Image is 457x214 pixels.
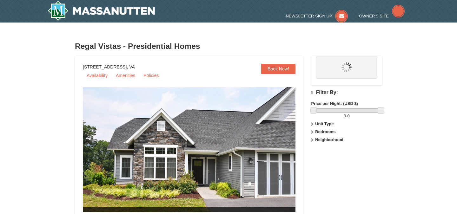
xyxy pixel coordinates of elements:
[344,113,346,118] span: 0
[261,64,295,74] a: Book Now!
[48,1,155,21] img: Massanutten Resort Logo
[315,137,343,142] strong: Neighborhood
[347,113,349,118] span: 0
[75,40,382,53] h3: Regal Vistas - Presidential Homes
[311,90,382,96] h4: Filter By:
[311,101,358,106] strong: Price per Night: (USD $)
[140,71,162,80] a: Policies
[286,14,332,18] span: Newsletter Sign Up
[359,14,389,18] span: Owner's Site
[315,129,335,134] strong: Bedrooms
[83,71,111,80] a: Availability
[83,87,311,212] img: 19218991-1-902409a9.jpg
[315,121,334,126] strong: Unit Type
[112,71,139,80] a: Amenities
[311,113,382,119] label: -
[48,1,155,21] a: Massanutten Resort
[341,62,352,72] img: wait.gif
[286,14,348,18] a: Newsletter Sign Up
[359,14,405,18] a: Owner's Site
